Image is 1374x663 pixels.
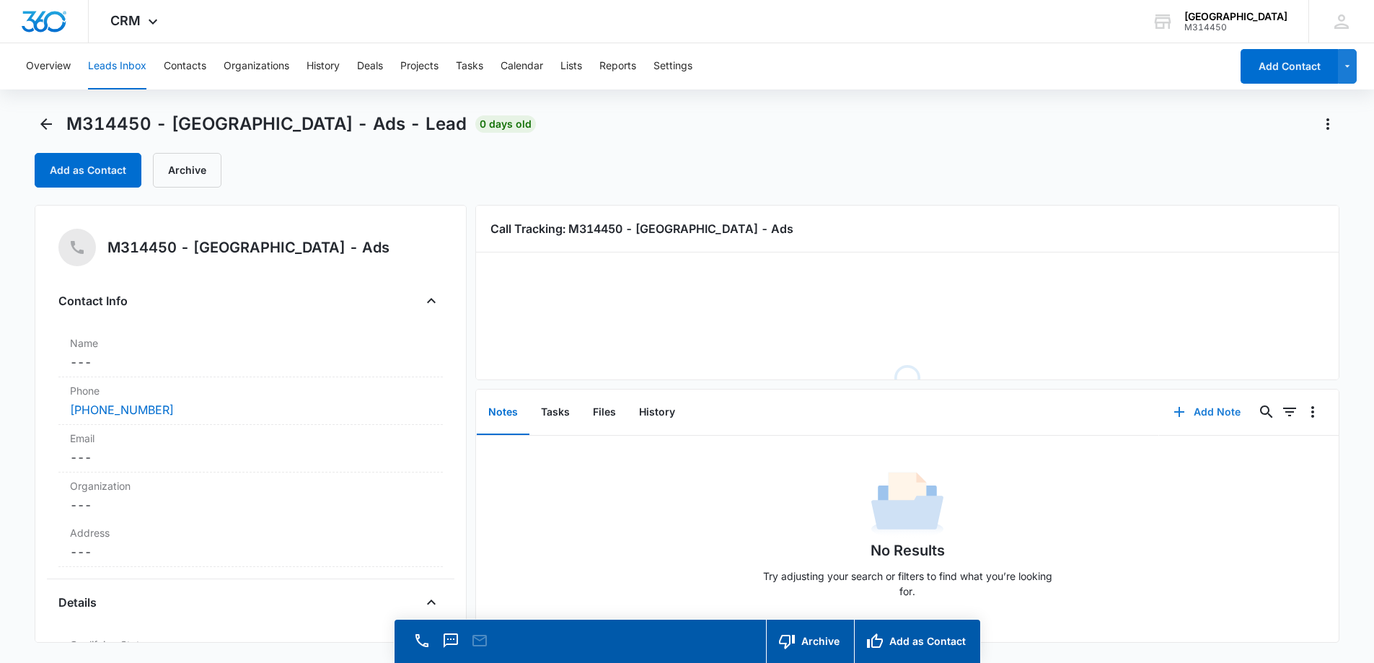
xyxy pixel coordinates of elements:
div: account id [1184,22,1287,32]
h4: Contact Info [58,292,128,309]
button: Overflow Menu [1301,400,1324,423]
button: Tasks [529,390,581,435]
span: CRM [110,13,141,28]
a: Call [412,639,432,651]
button: Tasks [456,43,483,89]
h4: Details [58,594,97,611]
button: Organizations [224,43,289,89]
button: Notes [477,390,529,435]
button: Close [420,289,443,312]
button: Deals [357,43,383,89]
dd: --- [70,543,431,561]
label: Organization [70,478,431,493]
button: Text [441,631,461,651]
p: Try adjusting your search or filters to find what you’re looking for. [756,568,1059,599]
button: Close [420,591,443,614]
button: History [307,43,340,89]
div: Name--- [58,330,443,377]
h1: No Results [871,540,945,561]
span: 0 days old [475,115,536,133]
div: Phone[PHONE_NUMBER] [58,377,443,425]
div: account name [1184,11,1287,22]
button: Settings [653,43,692,89]
button: Lists [560,43,582,89]
label: Address [70,525,431,540]
label: Email [70,431,431,446]
dd: --- [70,449,431,466]
label: Qualifying Status [70,637,431,652]
a: [PHONE_NUMBER] [70,401,174,418]
a: Text [441,639,461,651]
button: Search... [1255,400,1278,423]
div: Organization--- [58,473,443,519]
button: Projects [400,43,439,89]
label: Name [70,335,431,351]
button: Reports [599,43,636,89]
div: Address--- [58,519,443,567]
button: Archive [153,153,221,188]
button: Leads Inbox [88,43,146,89]
button: Actions [1316,113,1339,136]
dd: --- [70,354,431,371]
button: Filters [1278,400,1301,423]
button: Archive [766,620,854,663]
dd: --- [70,496,431,514]
h3: Call Tracking: M314450 - [GEOGRAPHIC_DATA] - Ads [490,220,1325,237]
h5: M314450 - [GEOGRAPHIC_DATA] - Ads [107,237,389,258]
button: Calendar [501,43,543,89]
button: Add as Contact [35,153,141,188]
button: Contacts [164,43,206,89]
button: Overview [26,43,71,89]
label: Phone [70,383,431,398]
span: M314450 - [GEOGRAPHIC_DATA] - Ads - Lead [66,113,467,135]
button: Add Contact [1241,49,1338,84]
button: Add as Contact [854,620,980,663]
button: Add Note [1159,395,1255,429]
button: History [627,390,687,435]
div: Email--- [58,425,443,473]
button: Call [412,631,432,651]
img: No Data [871,467,943,540]
button: Back [35,113,58,136]
button: Files [581,390,627,435]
